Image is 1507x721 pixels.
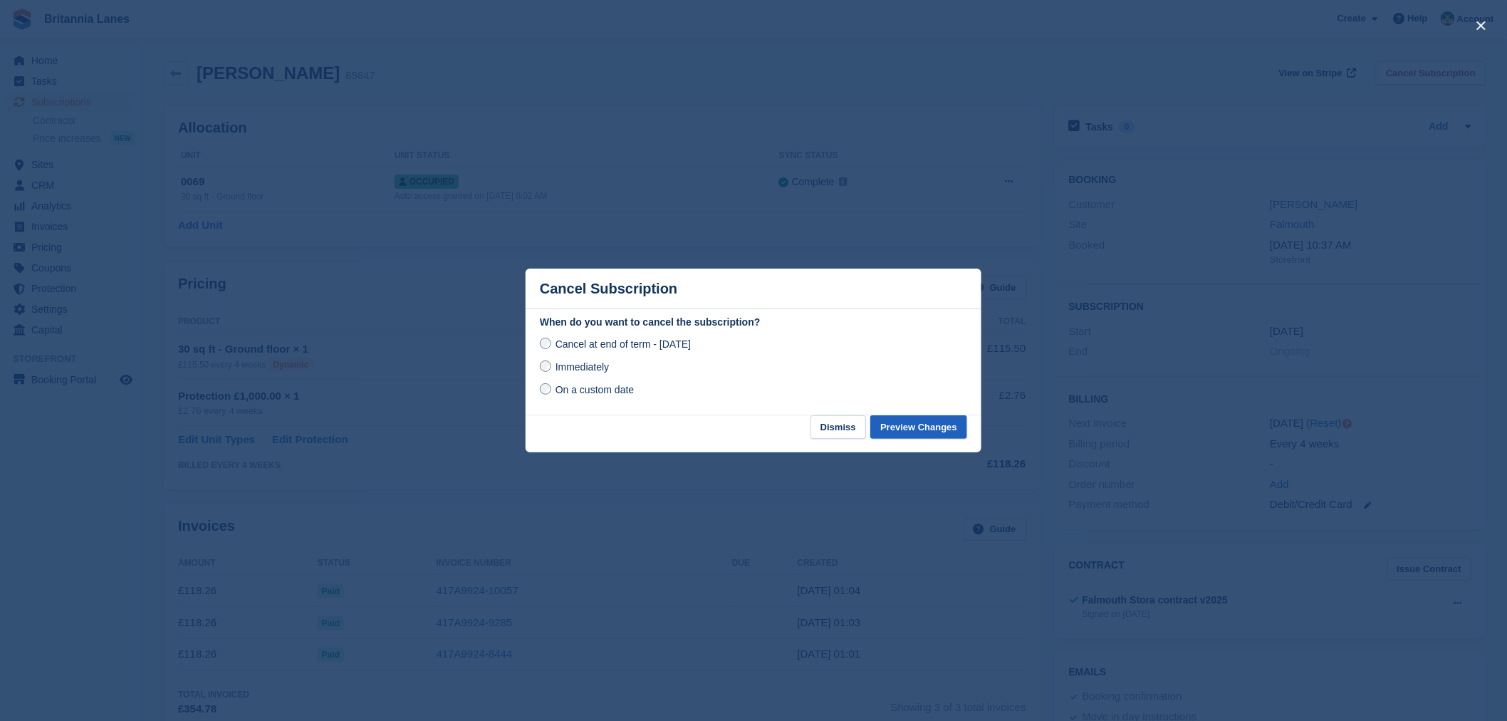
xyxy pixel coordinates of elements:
[556,338,691,350] span: Cancel at end of term - [DATE]
[540,338,551,349] input: Cancel at end of term - [DATE]
[556,384,635,395] span: On a custom date
[540,383,551,395] input: On a custom date
[870,415,967,439] button: Preview Changes
[540,360,551,372] input: Immediately
[1470,14,1493,37] button: close
[810,415,866,439] button: Dismiss
[556,361,609,373] span: Immediately
[540,281,677,297] p: Cancel Subscription
[540,315,967,330] label: When do you want to cancel the subscription?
